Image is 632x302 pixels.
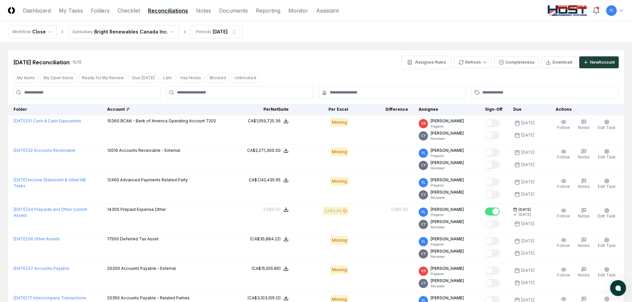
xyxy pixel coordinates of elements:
[294,104,354,115] th: Per Excel
[421,192,426,197] span: CY
[391,207,408,212] div: CA$0.00
[120,177,188,182] span: Advanced Payments Related Party
[120,207,166,212] span: Prepaid Expense Other
[120,236,159,241] span: Deferred Tax Asset
[579,56,619,68] button: NewAccount
[247,148,289,153] button: CA$2,271,300.00
[610,280,626,296] button: atlas-launcher
[421,222,426,227] span: CY
[521,150,534,155] div: [DATE]
[577,148,591,161] button: Notes
[513,106,540,112] div: Due
[421,269,426,273] span: KB
[556,207,571,220] button: Follow
[485,161,500,169] button: Mark complete
[248,118,289,124] button: CA$1,559,725.36
[556,236,571,250] button: Follow
[121,295,190,300] span: Accounts Payable - Related Parties
[23,7,51,15] a: Dashboard
[121,266,176,271] span: Accounts Payable - External
[316,7,339,15] a: Assistant
[431,160,464,166] p: [PERSON_NAME]
[556,118,571,132] button: Follow
[421,163,426,168] span: CY
[250,236,289,242] button: (CA$35,884.22)
[431,242,464,247] p: Preparer
[485,119,500,127] button: Mark complete
[521,221,534,227] div: [DATE]
[485,279,500,287] button: Mark complete
[485,249,500,257] button: Mark complete
[598,243,616,248] span: Edit Task
[107,177,119,182] span: 12460
[521,120,534,126] div: [DATE]
[431,219,464,225] p: [PERSON_NAME]
[578,125,590,130] span: Notes
[330,177,348,186] div: Missing
[177,73,205,83] button: Has Notes
[72,59,82,65] div: 15 / 15
[354,104,413,115] th: Difference
[107,207,119,212] span: 14300
[59,7,83,15] a: My Tasks
[577,266,591,279] button: Notes
[247,295,281,301] div: (CA$3,103,105.12)
[14,207,87,218] a: [DATE]:04 Prepaids and Other Current Assets
[557,184,570,189] span: Follow
[521,132,534,138] div: [DATE]
[148,7,188,15] a: Reconciliations
[421,151,426,155] span: VL
[8,25,243,38] nav: breadcrumb
[40,73,77,83] button: My Open Items
[431,212,464,217] p: Preparer
[541,56,577,68] button: Download
[556,177,571,191] button: Follow
[557,243,570,248] span: Follow
[421,121,426,126] span: KB
[577,177,591,191] button: Notes
[557,154,570,159] span: Follow
[14,266,28,271] span: [DATE] :
[13,58,70,66] div: [DATE] Reconciliation
[117,7,140,15] a: Checklist
[597,148,617,161] button: Edit Task
[14,118,28,123] span: [DATE] :
[107,295,120,300] span: 20350
[263,207,289,212] button: CA$0.00
[206,73,230,83] button: Blocked
[14,295,86,300] a: [DATE]:17 Intercompany Transactions
[14,148,28,153] span: [DATE] :
[14,177,28,182] span: [DATE] :
[431,166,464,171] p: Reviewer
[485,190,500,198] button: Mark complete
[13,73,38,83] button: My Items
[485,220,500,228] button: Mark complete
[521,162,534,168] div: [DATE]
[548,5,587,16] img: Host NA Holdings logo
[485,131,500,139] button: Mark complete
[605,5,617,17] button: VL
[485,178,500,186] button: Mark complete
[330,236,348,245] div: Missing
[421,251,426,256] span: CY
[550,106,619,112] div: Actions
[421,210,426,214] span: VL
[14,266,69,271] a: [DATE]:07 Accounts Payable
[431,225,464,230] p: Reviewer
[120,118,216,123] span: BCAN - Bank of America Operating Account 7202
[485,149,500,156] button: Mark complete
[431,118,464,124] p: [PERSON_NAME]
[577,207,591,220] button: Notes
[480,104,508,115] th: Sign-Off
[431,248,464,254] p: [PERSON_NAME]
[14,236,28,241] span: [DATE] :
[556,148,571,161] button: Follow
[421,281,426,286] span: CY
[14,177,86,188] a: [DATE]:Income Statement & Other ME Tasks
[578,243,590,248] span: Notes
[14,148,75,153] a: [DATE]:02 Accounts Receivable
[431,177,464,183] p: [PERSON_NAME]
[256,7,280,15] a: Reporting
[578,154,590,159] span: Notes
[431,207,464,212] p: [PERSON_NAME]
